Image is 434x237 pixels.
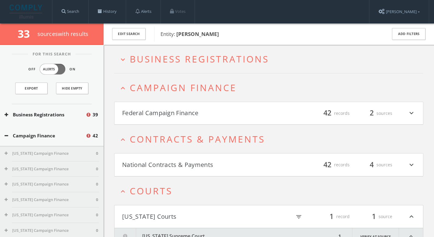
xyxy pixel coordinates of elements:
i: expand_more [408,160,415,170]
i: expand_less [119,187,127,196]
button: [US_STATE] Campaign Finance [5,212,96,218]
button: National Contracts & Payments [122,160,269,170]
span: Entity: [161,30,219,37]
div: records [313,160,350,170]
div: records [313,108,350,118]
span: 1 [327,211,336,222]
button: Edit Search [112,28,146,40]
span: 42 [321,108,334,118]
span: Off [28,67,36,72]
span: Courts [130,185,172,197]
button: Campaign Finance [5,132,86,139]
button: [US_STATE] Campaign Finance [5,181,96,187]
b: [PERSON_NAME] [176,30,219,37]
span: 42 [93,132,98,139]
button: [US_STATE] Campaign Finance [5,150,96,157]
button: expand_lessCampaign Finance [119,83,423,93]
div: record [313,211,350,222]
div: sources [356,108,392,118]
div: source [356,211,392,222]
img: illumis [9,5,44,19]
i: expand_less [119,136,127,144]
span: 0 [96,228,98,234]
i: expand_more [119,55,127,64]
button: expand_lessCourts [119,186,423,196]
button: Add Filters [392,28,425,40]
span: 39 [93,111,98,118]
button: Hide Empty [56,83,88,94]
span: Contracts & Payments [130,133,265,145]
button: expand_moreBusiness Registrations [119,54,423,64]
button: expand_lessContracts & Payments [119,134,423,144]
span: 42 [321,159,334,170]
i: expand_less [408,211,415,222]
span: On [69,67,76,72]
span: Business Registrations [130,53,269,65]
i: expand_less [119,84,127,92]
div: sources [356,160,392,170]
i: filter_list [295,214,302,220]
button: [US_STATE] Campaign Finance [5,166,96,172]
button: [US_STATE] Courts [122,211,269,222]
a: Export [15,83,48,94]
span: For This Search [28,51,76,57]
i: expand_more [408,108,415,118]
span: 0 [96,181,98,187]
span: 0 [96,212,98,218]
span: 2 [367,108,376,118]
span: 0 [96,150,98,157]
span: 4 [367,159,376,170]
button: Federal Campaign Finance [122,108,269,118]
button: [US_STATE] Campaign Finance [5,228,96,234]
button: Business Registrations [5,111,86,118]
span: 0 [96,166,98,172]
span: 33 [18,27,35,41]
span: Campaign Finance [130,81,237,94]
button: [US_STATE] Campaign Finance [5,197,96,203]
span: 0 [96,197,98,203]
span: 1 [369,211,379,222]
span: source s with results [37,30,89,37]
